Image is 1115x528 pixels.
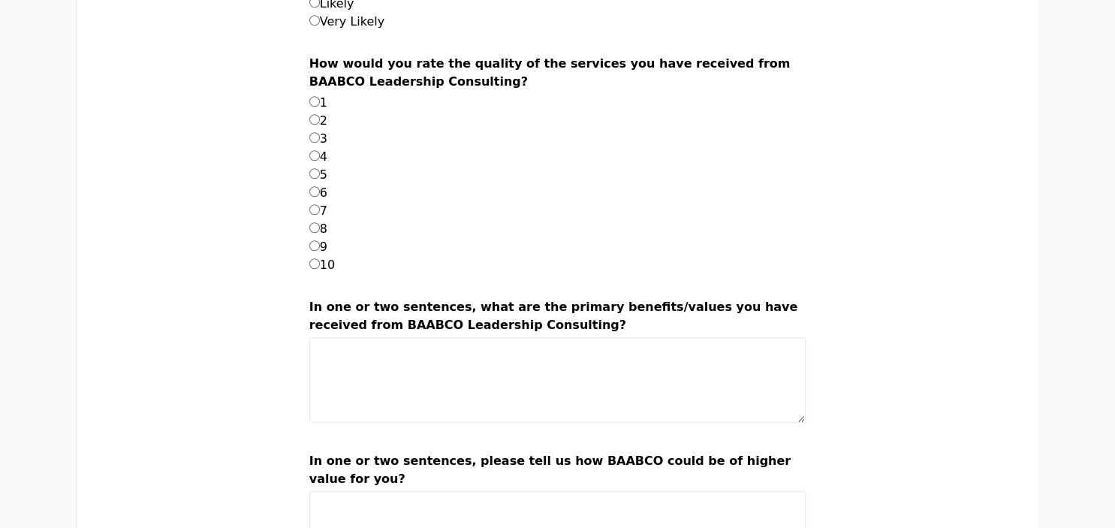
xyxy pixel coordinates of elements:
[309,222,320,233] input: 8
[309,298,806,337] label: In one or two sentences, what are the primary benefits/values you have received from BAABCO Leade...
[309,114,320,125] input: 2
[309,15,320,26] input: Very Likely
[309,95,327,110] label: 1
[309,204,327,218] label: 7
[309,452,806,491] label: In one or two sentences, please tell us how BAABCO could be of higher value for you?
[309,167,327,182] label: 5
[309,14,385,29] label: Very Likely
[309,222,327,236] label: 8
[309,149,327,164] label: 4
[309,55,806,94] label: How would you rate the quality of the services you have received from BAABCO Leadership Consulting?
[309,168,320,179] input: 5
[309,240,327,254] label: 9
[309,258,335,272] label: 10
[309,132,320,143] input: 3
[309,131,327,146] label: 3
[309,113,327,128] label: 2
[309,240,320,251] input: 9
[309,96,320,107] input: 1
[309,204,320,215] input: 7
[309,150,320,161] input: 4
[309,186,320,197] input: 6
[309,258,320,269] input: 10
[309,186,327,200] label: 6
